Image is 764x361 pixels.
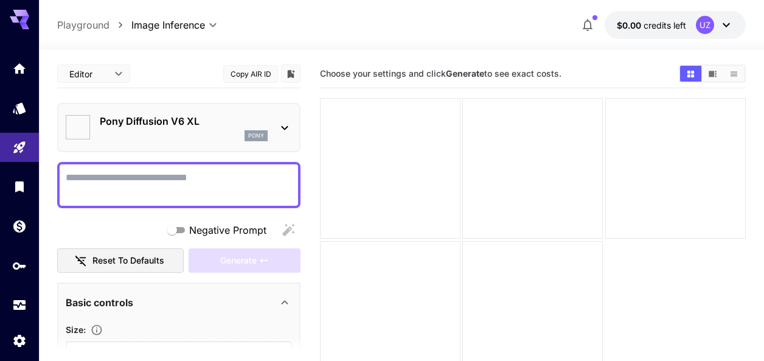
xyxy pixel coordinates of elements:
[723,66,745,82] button: Show media in list view
[131,18,205,32] span: Image Inference
[66,288,292,317] div: Basic controls
[57,248,184,273] button: Reset to defaults
[285,66,296,81] button: Add to library
[57,18,109,32] a: Playground
[446,68,484,79] b: Generate
[12,333,27,348] div: Settings
[69,68,107,80] span: Editor
[223,65,278,83] button: Copy AIR ID
[66,109,292,146] div: Pony Diffusion V6 XLpony
[644,20,686,30] span: credits left
[100,114,268,128] p: Pony Diffusion V6 XL
[605,11,746,39] button: $0.00UZ
[66,324,86,335] span: Size :
[66,295,133,310] p: Basic controls
[12,298,27,313] div: Usage
[617,20,644,30] span: $0.00
[12,61,27,76] div: Home
[617,19,686,32] div: $0.00
[57,18,131,32] nav: breadcrumb
[248,131,264,140] p: pony
[12,179,27,194] div: Library
[12,100,27,116] div: Models
[702,66,723,82] button: Show media in video view
[679,65,746,83] div: Show media in grid viewShow media in video viewShow media in list view
[696,16,714,34] div: UZ
[680,66,701,82] button: Show media in grid view
[86,324,108,336] button: Adjust the dimensions of the generated image by specifying its width and height in pixels, or sel...
[12,219,27,234] div: Wallet
[12,140,27,155] div: Playground
[320,68,561,79] span: Choose your settings and click to see exact costs.
[189,223,266,237] span: Negative Prompt
[12,258,27,273] div: API Keys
